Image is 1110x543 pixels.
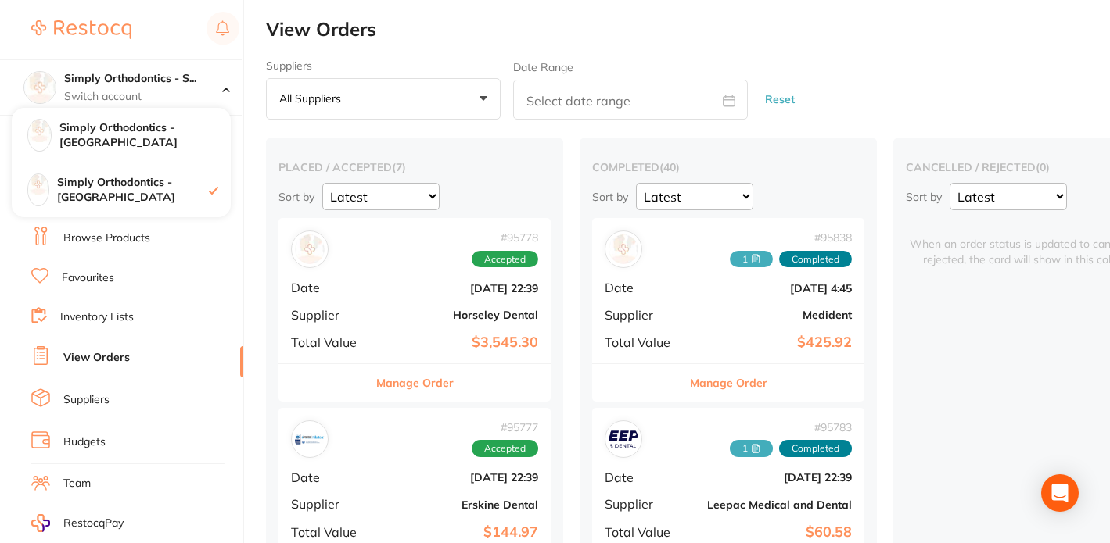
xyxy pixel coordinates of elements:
span: Supplier [605,497,683,511]
a: Team [63,476,91,491]
span: Supplier [291,497,369,511]
label: Suppliers [266,59,501,72]
span: Total Value [605,335,683,349]
b: [DATE] 22:39 [695,471,852,484]
h4: Simply Orthodontics - [GEOGRAPHIC_DATA] [59,120,231,151]
input: Select date range [513,80,748,120]
span: Total Value [291,335,369,349]
span: # 95778 [472,231,538,244]
b: Horseley Dental [382,309,538,321]
span: Accepted [472,440,538,457]
b: $425.92 [695,334,852,351]
img: Medident [609,234,638,264]
span: Received [730,251,773,268]
a: View Orders [63,350,130,366]
span: Date [605,470,683,484]
b: [DATE] 22:39 [382,471,538,484]
a: Browse Products [63,230,150,246]
span: Supplier [291,308,369,322]
span: Completed [779,251,852,268]
b: $144.97 [382,524,538,541]
span: Received [730,440,773,457]
p: Sort by [592,190,628,204]
img: Simply Orthodontics - Sydenham [24,72,56,103]
b: Erskine Dental [382,498,538,511]
span: Date [291,280,369,295]
img: Restocq Logo [31,20,131,39]
span: # 95777 [472,421,538,434]
button: All suppliers [266,78,501,120]
b: [DATE] 22:39 [382,282,538,295]
span: # 95838 [730,231,852,244]
b: [DATE] 4:45 [695,282,852,295]
p: Sort by [278,190,314,204]
img: Erskine Dental [295,424,325,454]
span: Total Value [291,525,369,539]
a: RestocqPay [31,514,124,532]
h2: View Orders [266,19,1110,41]
a: Restocq Logo [31,12,131,48]
span: Completed [779,440,852,457]
span: Accepted [472,251,538,268]
h2: placed / accepted ( 7 ) [278,160,551,174]
label: Date Range [513,61,573,73]
span: Supplier [605,308,683,322]
a: Favourites [62,270,114,286]
h2: completed ( 40 ) [592,160,864,174]
img: RestocqPay [31,514,50,532]
p: All suppliers [279,91,347,105]
b: $3,545.30 [382,334,538,351]
h4: Simply Orthodontics - Sydenham [64,71,222,87]
img: Simply Orthodontics - Sunbury [28,120,51,142]
span: # 95783 [730,421,852,434]
a: Inventory Lists [60,309,134,325]
img: Horseley Dental [295,234,325,264]
button: Manage Order [376,364,454,402]
a: Suppliers [63,392,110,408]
p: Switch account [64,89,222,105]
h4: Simply Orthodontics - [GEOGRAPHIC_DATA] [57,175,209,205]
b: Medident [695,309,852,321]
b: $60.58 [695,524,852,541]
img: Leepac Medical and Dental [609,424,638,454]
button: Reset [760,79,799,120]
span: RestocqPay [63,516,124,531]
div: Open Intercom Messenger [1041,474,1079,512]
a: Budgets [63,434,106,450]
button: Manage Order [690,364,767,402]
p: Sort by [906,190,942,204]
img: Simply Orthodontics - Sydenham [28,174,48,195]
b: Leepac Medical and Dental [695,498,852,511]
span: Date [605,280,683,295]
div: Horseley Dental#95778AcceptedDate[DATE] 22:39SupplierHorseley DentalTotal Value$3,545.30Manage Order [278,218,551,402]
span: Total Value [605,525,683,539]
span: Date [291,470,369,484]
